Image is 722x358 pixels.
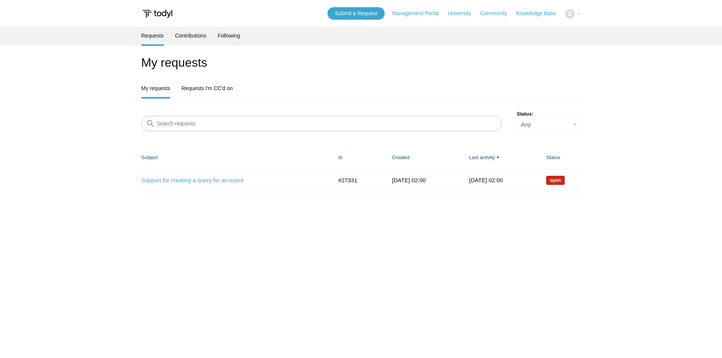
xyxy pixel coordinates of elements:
[141,27,164,44] a: Requests
[517,110,581,118] label: Status:
[392,155,409,160] a: Created
[141,80,170,97] a: My requests
[480,9,515,17] a: Community
[448,9,478,17] a: University
[182,80,233,97] a: Requests I'm CC'd on
[141,53,581,72] h1: My requests
[218,27,240,44] a: Following
[496,155,500,160] span: ▼
[392,177,426,183] time: 2025-08-12T02:00:32+00:00
[516,9,564,17] a: Knowledge Base
[327,7,385,20] a: Submit a Request
[141,146,331,169] th: Subject
[392,9,446,17] a: Management Portal
[175,27,207,44] a: Contributions
[141,116,502,131] input: Search requests
[141,7,174,21] img: Todyl Support Center Help Center home page
[331,169,385,192] td: #27331
[469,155,495,160] a: Last activity▼
[546,176,565,185] span: We are working on a response for you
[141,176,321,185] a: Support for creating a query for an event
[469,177,503,183] time: 2025-08-12T02:00:32+00:00
[539,146,581,169] th: Status
[331,146,385,169] th: Id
